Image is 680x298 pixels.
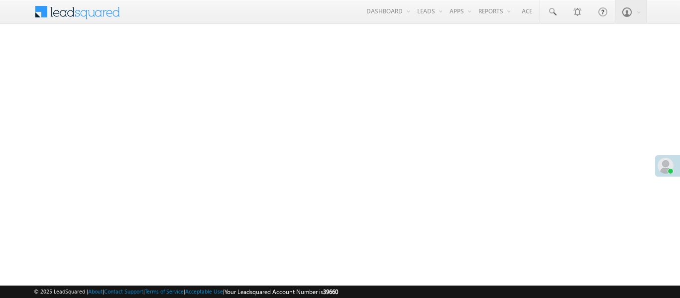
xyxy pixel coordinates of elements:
[225,288,338,296] span: Your Leadsquared Account Number is
[34,287,338,297] span: © 2025 LeadSquared | | | | |
[104,288,143,295] a: Contact Support
[88,288,103,295] a: About
[145,288,184,295] a: Terms of Service
[323,288,338,296] span: 39660
[185,288,223,295] a: Acceptable Use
